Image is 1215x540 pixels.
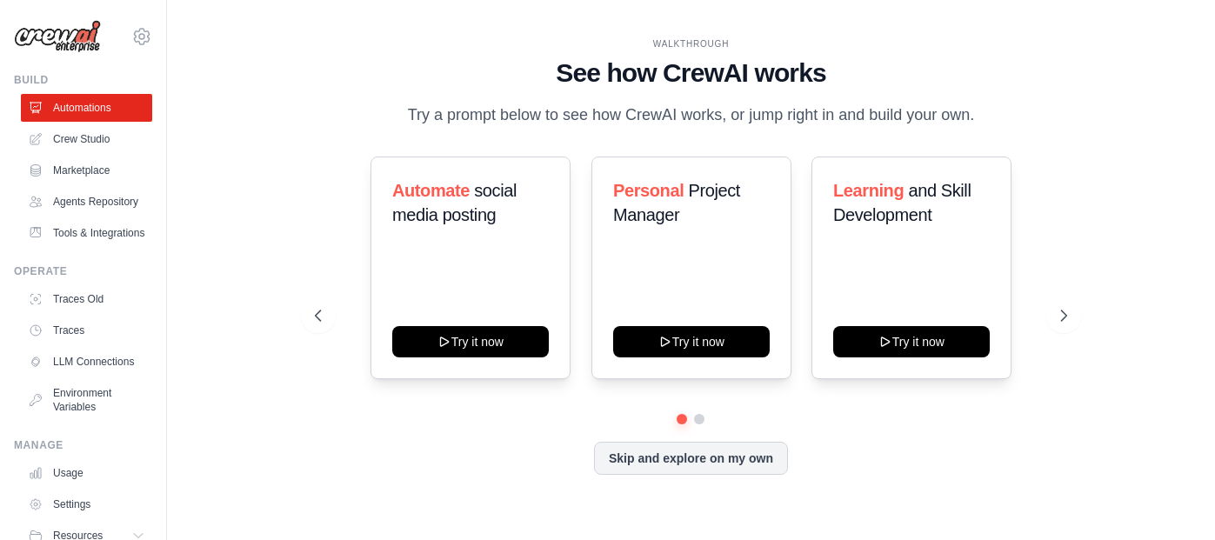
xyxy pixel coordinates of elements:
a: Settings [21,490,152,518]
button: Try it now [833,326,990,357]
a: Usage [21,459,152,487]
button: Try it now [613,326,770,357]
span: and Skill Development [833,181,971,224]
a: Crew Studio [21,125,152,153]
span: Personal [613,181,684,200]
a: Marketplace [21,157,152,184]
span: social media posting [392,181,517,224]
button: Try it now [392,326,549,357]
a: Automations [21,94,152,122]
div: WALKTHROUGH [315,37,1067,50]
span: Learning [833,181,904,200]
div: Build [14,73,152,87]
button: Skip and explore on my own [594,442,788,475]
a: Traces Old [21,285,152,313]
h1: See how CrewAI works [315,57,1067,89]
img: Logo [14,20,101,53]
a: Tools & Integrations [21,219,152,247]
span: Project Manager [613,181,740,224]
a: Agents Repository [21,188,152,216]
a: Traces [21,317,152,344]
a: Environment Variables [21,379,152,421]
p: Try a prompt below to see how CrewAI works, or jump right in and build your own. [398,103,983,128]
span: Automate [392,181,470,200]
a: LLM Connections [21,348,152,376]
div: Manage [14,438,152,452]
div: Operate [14,264,152,278]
